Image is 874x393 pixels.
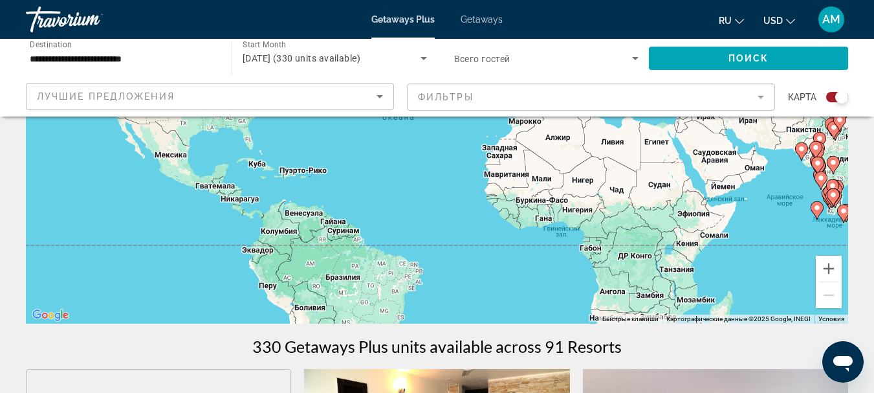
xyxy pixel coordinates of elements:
[243,53,360,63] span: [DATE] (330 units available)
[763,16,783,26] span: USD
[30,39,72,49] span: Destination
[816,282,842,308] button: Уменьшить
[37,89,383,104] mat-select: Sort by
[719,11,744,30] button: Change language
[37,91,175,102] span: Лучшие предложения
[26,3,155,36] a: Travorium
[454,54,510,64] span: Всего гостей
[818,315,844,322] a: Условия (ссылка откроется в новой вкладке)
[371,14,435,25] a: Getaways Plus
[788,88,816,106] span: карта
[728,53,769,63] span: Поиск
[649,47,848,70] button: Поиск
[29,307,72,324] a: Открыть эту область в Google Картах (в новом окне)
[666,315,811,322] span: Картографические данные ©2025 Google, INEGI
[29,307,72,324] img: Google
[602,315,659,324] button: Быстрые клавиши
[763,11,795,30] button: Change currency
[719,16,732,26] span: ru
[814,6,848,33] button: User Menu
[822,13,840,26] span: AM
[461,14,503,25] a: Getaways
[816,256,842,282] button: Увеличить
[243,40,286,49] span: Start Month
[822,341,864,383] iframe: Кнопка запуска окна обмена сообщениями
[407,83,775,111] button: Filter
[252,337,622,356] h1: 330 Getaways Plus units available across 91 Resorts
